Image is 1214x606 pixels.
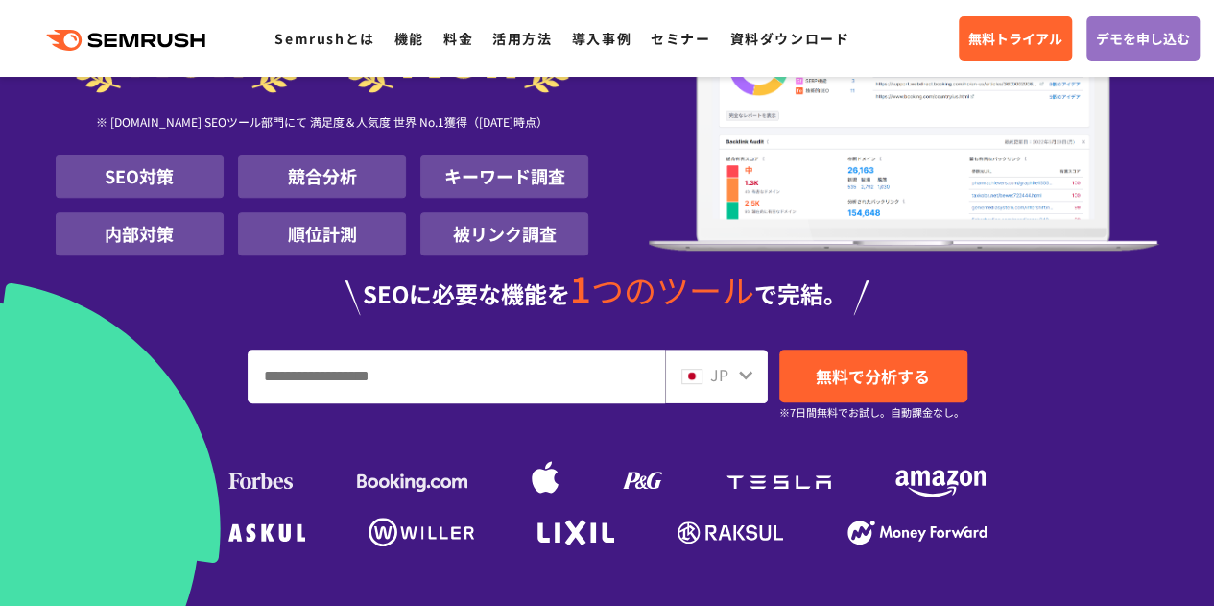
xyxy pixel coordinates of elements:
span: で完結。 [754,277,846,310]
input: URL、キーワードを入力してください [249,351,664,402]
li: 被リンク調査 [420,212,588,255]
a: 資料ダウンロード [729,29,849,48]
span: デモを申し込む [1096,28,1190,49]
li: キーワード調査 [420,155,588,198]
div: SEOに必要な機能を [56,271,1159,315]
a: 導入事例 [572,29,631,48]
a: デモを申し込む [1086,16,1200,61]
span: JP [710,363,728,386]
span: つのツール [591,266,754,313]
span: 無料で分析する [816,364,930,388]
a: 活用方法 [492,29,552,48]
a: Semrushとは [274,29,374,48]
a: セミナー [651,29,710,48]
li: 順位計測 [238,212,406,255]
a: 機能 [394,29,424,48]
div: ※ [DOMAIN_NAME] SEOツール部門にて 満足度＆人気度 世界 No.1獲得（[DATE]時点） [56,93,589,155]
li: SEO対策 [56,155,224,198]
li: 競合分析 [238,155,406,198]
small: ※7日間無料でお試し。自動課金なし。 [779,403,964,422]
a: 料金 [443,29,473,48]
span: 1 [570,262,591,314]
span: 無料トライアル [968,28,1062,49]
a: 無料トライアル [959,16,1072,61]
a: 無料で分析する [779,350,967,402]
li: 内部対策 [56,212,224,255]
